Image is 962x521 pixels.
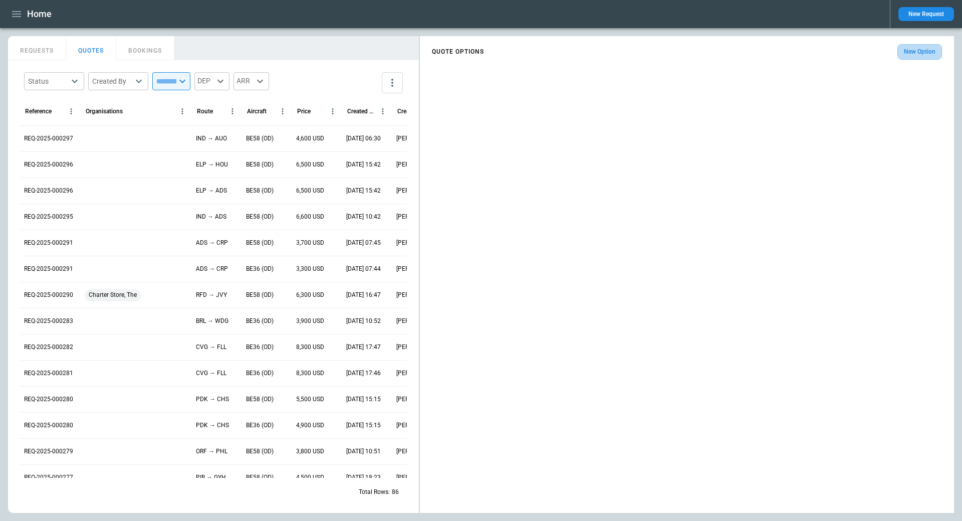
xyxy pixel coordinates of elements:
div: Route [197,108,213,115]
p: IND → ADS [196,213,226,221]
p: BE36 (OD) [246,317,274,325]
p: ADS → CRP [196,265,228,273]
h4: QUOTE OPTIONS [432,50,484,54]
p: BE58 (OD) [246,160,274,169]
span: Charter Store, The [85,282,141,308]
p: BE36 (OD) [246,421,274,430]
p: 09/17/2025 10:52 [346,317,381,325]
p: 09/22/2025 07:44 [346,265,381,273]
p: 09/22/2025 15:42 [346,187,381,195]
p: CVG → FLL [196,369,226,378]
p: 3,700 USD [296,239,324,247]
p: [PERSON_NAME] [396,160,438,169]
p: 09/16/2025 15:15 [346,421,381,430]
h1: Home [27,8,52,20]
div: scrollable content [420,40,954,64]
p: 3,800 USD [296,447,324,456]
p: [PERSON_NAME] [396,447,438,456]
p: BE36 (OD) [246,369,274,378]
p: BE36 (OD) [246,265,274,273]
div: Aircraft [247,108,267,115]
p: 86 [392,488,399,496]
p: REQ-2025-000291 [24,265,73,273]
p: BE58 (OD) [246,291,274,299]
p: 09/17/2025 16:47 [346,291,381,299]
p: 09/22/2025 15:42 [346,160,381,169]
p: [PERSON_NAME] [396,369,438,378]
p: 5,500 USD [296,395,324,404]
div: Reference [25,108,52,115]
p: [PERSON_NAME] [396,213,438,221]
p: REQ-2025-000296 [24,160,73,169]
p: 3,300 USD [296,265,324,273]
div: Created By [92,76,132,86]
div: Created At (UTC-05:00) [347,108,376,115]
p: 6,300 USD [296,291,324,299]
button: Created At (UTC-05:00) column menu [376,104,390,118]
p: 4,900 USD [296,421,324,430]
p: REQ-2025-000279 [24,447,73,456]
div: DEP [194,72,229,90]
button: QUOTES [66,36,116,60]
p: 09/16/2025 15:15 [346,395,381,404]
p: BE58 (OD) [246,134,274,143]
p: 09/16/2025 17:46 [346,369,381,378]
p: 09/16/2025 17:47 [346,343,381,352]
p: RFD → JVY [196,291,227,299]
p: REQ-2025-000290 [24,291,73,299]
p: [PERSON_NAME] [396,134,438,143]
button: Reference column menu [64,104,78,118]
p: BE58 (OD) [246,187,274,195]
button: REQUESTS [8,36,66,60]
p: BE58 (OD) [246,395,274,404]
p: ELP → ADS [196,187,227,195]
button: more [382,72,403,93]
p: REQ-2025-000283 [24,317,73,325]
p: REQ-2025-000297 [24,134,73,143]
div: Price [297,108,311,115]
p: [PERSON_NAME] [396,291,438,299]
p: 09/22/2025 07:45 [346,239,381,247]
p: REQ-2025-000280 [24,395,73,404]
p: [PERSON_NAME] [396,343,438,352]
p: BE58 (OD) [246,239,274,247]
p: 4,600 USD [296,134,324,143]
p: REQ-2025-000281 [24,369,73,378]
p: 6,600 USD [296,213,324,221]
p: [PERSON_NAME] [396,265,438,273]
p: [PERSON_NAME] [396,317,438,325]
p: IND → AUO [196,134,227,143]
p: ADS → CRP [196,239,228,247]
div: Created by [397,108,426,115]
p: REQ-2025-000291 [24,239,73,247]
p: 09/23/2025 06:30 [346,134,381,143]
p: 8,300 USD [296,369,324,378]
p: Total Rows: [359,488,390,496]
p: [PERSON_NAME] [396,187,438,195]
p: [PERSON_NAME] [396,239,438,247]
p: ORF → PHL [196,447,227,456]
p: PDK → CHS [196,395,229,404]
p: REQ-2025-000295 [24,213,73,221]
p: 09/22/2025 10:42 [346,213,381,221]
button: New Option [897,44,942,60]
p: REQ-2025-000282 [24,343,73,352]
p: BE58 (OD) [246,447,274,456]
p: REQ-2025-000280 [24,421,73,430]
button: BOOKINGS [116,36,174,60]
button: Organisations column menu [175,104,189,118]
p: ELP → HOU [196,160,228,169]
div: ARR [233,72,269,90]
button: Aircraft column menu [276,104,290,118]
p: [PERSON_NAME] [396,421,438,430]
div: Status [28,76,68,86]
p: REQ-2025-000296 [24,187,73,195]
button: Price column menu [326,104,340,118]
p: 6,500 USD [296,160,324,169]
button: New Request [898,7,954,21]
button: Route column menu [225,104,239,118]
p: 09/16/2025 10:51 [346,447,381,456]
p: BRL → WDG [196,317,228,325]
p: 8,300 USD [296,343,324,352]
p: BE58 (OD) [246,213,274,221]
